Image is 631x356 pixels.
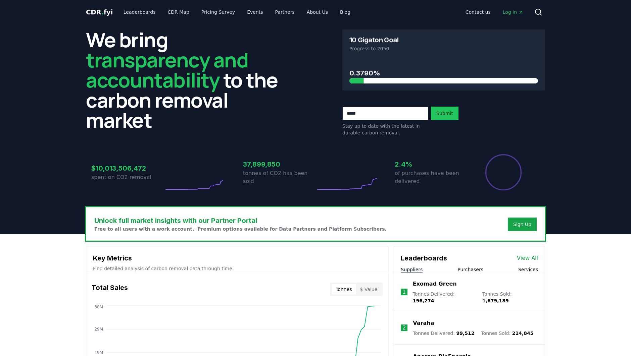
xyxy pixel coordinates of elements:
[497,6,529,18] a: Log in
[349,68,538,78] h3: 0.3790%
[94,327,103,332] tspan: 29M
[402,288,406,296] p: 1
[482,291,538,304] p: Tonnes Sold :
[431,107,458,120] button: Submit
[395,169,467,185] p: of purchases have been delivered
[301,6,333,18] a: About Us
[356,284,382,295] button: $ Value
[456,331,474,336] span: 99,512
[243,169,315,185] p: tonnes of CO2 has been sold
[196,6,240,18] a: Pricing Survey
[86,46,248,94] span: transparency and accountability
[91,163,164,173] h3: $10,013,506,472
[503,9,524,15] span: Log in
[94,305,103,309] tspan: 38M
[413,319,434,327] a: Varaha
[91,173,164,181] p: spent on CO2 removal
[86,29,289,130] h2: We bring to the carbon removal market
[413,298,434,303] span: 196,274
[94,226,387,232] p: Free to all users with a work account. Premium options available for Data Partners and Platform S...
[94,350,103,355] tspan: 19M
[481,330,533,337] p: Tonnes Sold :
[460,6,496,18] a: Contact us
[332,284,356,295] button: Tonnes
[335,6,356,18] a: Blog
[270,6,300,18] a: Partners
[513,221,531,228] a: Sign Up
[93,253,381,263] h3: Key Metrics
[401,253,447,263] h3: Leaderboards
[118,6,161,18] a: Leaderboards
[92,283,128,296] h3: Total Sales
[395,159,467,169] h3: 2.4%
[512,331,534,336] span: 214,845
[101,8,104,16] span: .
[342,123,428,136] p: Stay up to date with the latest in durable carbon removal.
[413,291,476,304] p: Tonnes Delivered :
[518,266,538,273] button: Services
[460,6,529,18] nav: Main
[517,254,538,262] a: View All
[508,218,537,231] button: Sign Up
[402,324,406,332] p: 2
[349,37,398,43] h3: 10 Gigaton Goal
[162,6,195,18] a: CDR Map
[457,266,483,273] button: Purchasers
[413,280,457,288] a: Exomad Green
[94,216,387,226] h3: Unlock full market insights with our Partner Portal
[86,8,113,16] span: CDR fyi
[413,330,474,337] p: Tonnes Delivered :
[485,154,522,191] div: Percentage of sales delivered
[86,7,113,17] a: CDR.fyi
[242,6,268,18] a: Events
[401,266,423,273] button: Suppliers
[349,45,538,52] p: Progress to 2050
[243,159,315,169] h3: 37,899,850
[93,265,381,272] p: Find detailed analysis of carbon removal data through time.
[482,298,509,303] span: 1,679,189
[118,6,356,18] nav: Main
